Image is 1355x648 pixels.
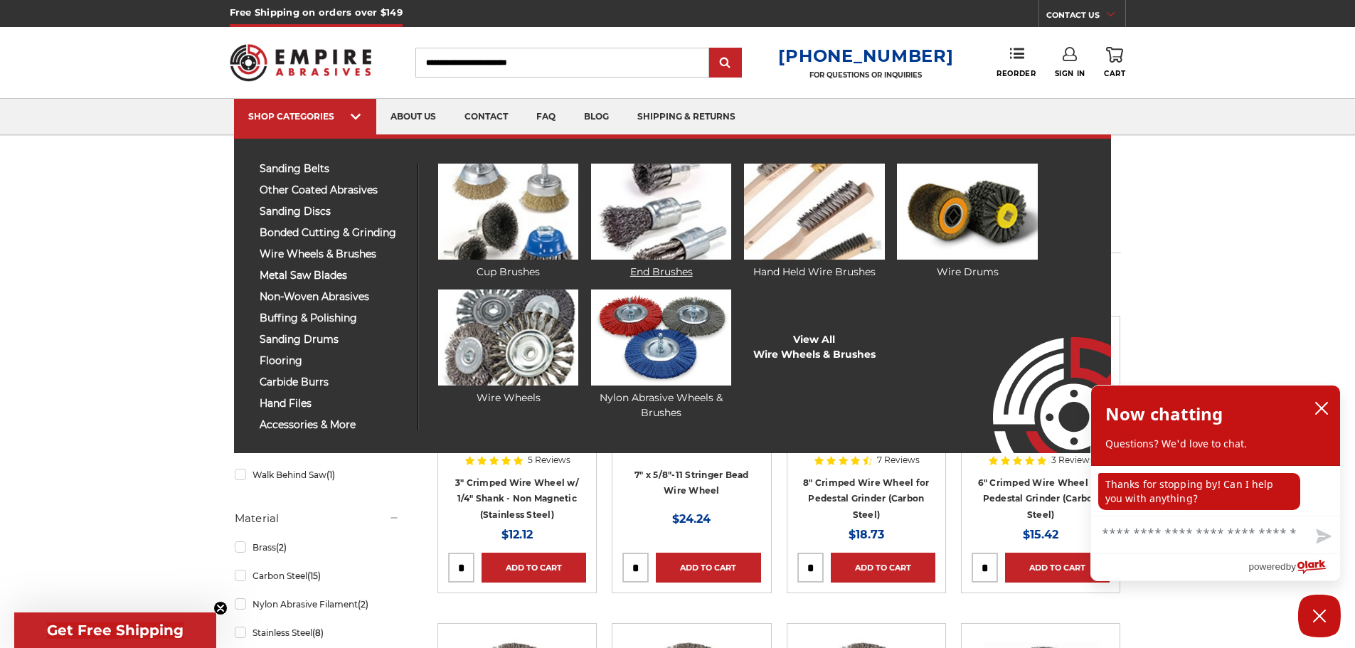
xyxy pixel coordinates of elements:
[591,164,731,280] a: End Brushes
[235,620,400,645] a: Stainless Steel
[1046,7,1125,27] a: CONTACT US
[744,164,884,260] img: Hand Held Wire Brushes
[235,563,400,588] a: Carbon Steel
[849,528,884,541] span: $18.73
[591,164,731,260] img: End Brushes
[967,295,1111,453] img: Empire Abrasives Logo Image
[753,332,876,362] a: View AllWire Wheels & Brushes
[897,164,1037,280] a: Wire Drums
[570,99,623,135] a: blog
[260,420,407,430] span: accessories & more
[438,164,578,280] a: Cup Brushes
[260,228,407,238] span: bonded cutting & grinding
[778,46,953,66] a: [PHONE_NUMBER]
[623,99,750,135] a: shipping & returns
[235,462,400,487] a: Walk Behind Saw
[997,47,1036,78] a: Reorder
[1310,398,1333,419] button: close chatbox
[248,111,362,122] div: SHOP CATEGORIES
[1248,558,1285,575] span: powered
[260,377,407,388] span: carbide burrs
[438,290,578,386] img: Wire Wheels
[213,601,228,615] button: Close teaser
[1098,473,1300,510] p: Thanks for stopping by! Can I help you with anything?
[276,542,287,553] span: (2)
[260,313,407,324] span: buffing & polishing
[455,477,579,520] a: 3" Crimped Wire Wheel w/ 1/4" Shank - Non Magnetic (Stainless Steel)
[235,535,400,560] a: Brass
[438,164,578,260] img: Cup Brushes
[656,553,760,583] a: Add to Cart
[897,164,1037,260] img: Wire Drums
[1105,437,1326,451] p: Questions? We'd love to chat.
[260,206,407,217] span: sanding discs
[1104,69,1125,78] span: Cart
[230,35,372,90] img: Empire Abrasives
[260,249,407,260] span: wire wheels & brushes
[501,528,533,541] span: $12.12
[47,622,184,639] span: Get Free Shipping
[235,510,400,527] h5: Material
[778,70,953,80] p: FOR QUESTIONS OR INQUIRIES
[744,164,884,280] a: Hand Held Wire Brushes
[522,99,570,135] a: faq
[235,592,400,617] a: Nylon Abrasive Filament
[438,290,578,405] a: Wire Wheels
[1286,558,1296,575] span: by
[326,469,335,480] span: (1)
[997,69,1036,78] span: Reorder
[1298,595,1341,637] button: Close Chatbox
[1023,528,1058,541] span: $15.42
[450,99,522,135] a: contact
[591,290,731,386] img: Nylon Abrasive Wheels & Brushes
[260,356,407,366] span: flooring
[260,164,407,174] span: sanding belts
[482,553,586,583] a: Add to Cart
[14,612,216,648] div: Get Free ShippingClose teaser
[591,290,731,420] a: Nylon Abrasive Wheels & Brushes
[1091,466,1340,516] div: chat
[260,185,407,196] span: other coated abrasives
[260,398,407,409] span: hand files
[260,270,407,281] span: metal saw blades
[358,599,368,610] span: (2)
[831,553,935,583] a: Add to Cart
[1105,400,1223,428] h2: Now chatting
[376,99,450,135] a: about us
[1248,554,1340,580] a: Powered by Olark
[1055,69,1085,78] span: Sign In
[307,570,321,581] span: (15)
[803,477,929,520] a: 8" Crimped Wire Wheel for Pedestal Grinder (Carbon Steel)
[260,334,407,345] span: sanding drums
[978,477,1104,520] a: 6" Crimped Wire Wheel for Pedestal Grinder (Carbon Steel)
[1090,385,1341,581] div: olark chatbox
[1304,521,1340,553] button: Send message
[260,292,407,302] span: non-woven abrasives
[672,512,711,526] span: $24.24
[1104,47,1125,78] a: Cart
[1005,553,1110,583] a: Add to Cart
[312,627,324,638] span: (8)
